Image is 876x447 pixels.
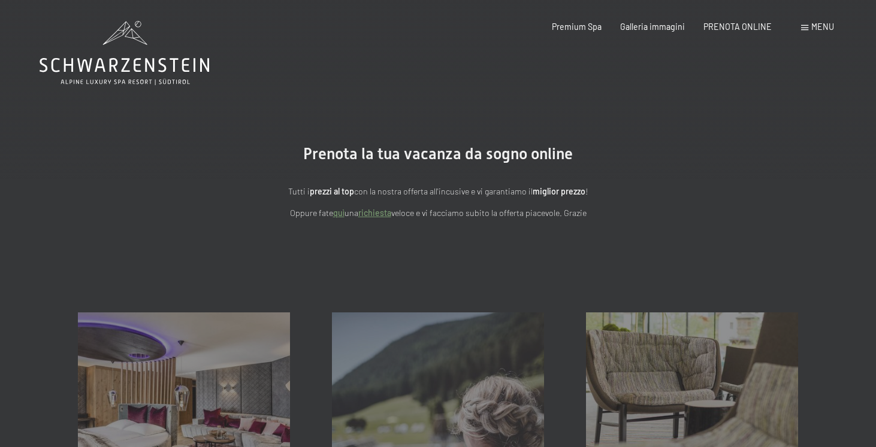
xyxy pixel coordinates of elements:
[174,185,702,199] p: Tutti i con la nostra offerta all'incusive e vi garantiamo il !
[552,22,602,32] a: Premium Spa
[174,206,702,220] p: Oppure fate una veloce e vi facciamo subito la offerta piacevole. Grazie
[620,22,685,32] a: Galleria immagini
[811,22,834,32] span: Menu
[703,22,772,32] a: PRENOTA ONLINE
[310,186,354,196] strong: prezzi al top
[333,208,345,218] a: quì
[358,208,391,218] a: richiesta
[303,145,573,163] span: Prenota la tua vacanza da sogno online
[533,186,585,196] strong: miglior prezzo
